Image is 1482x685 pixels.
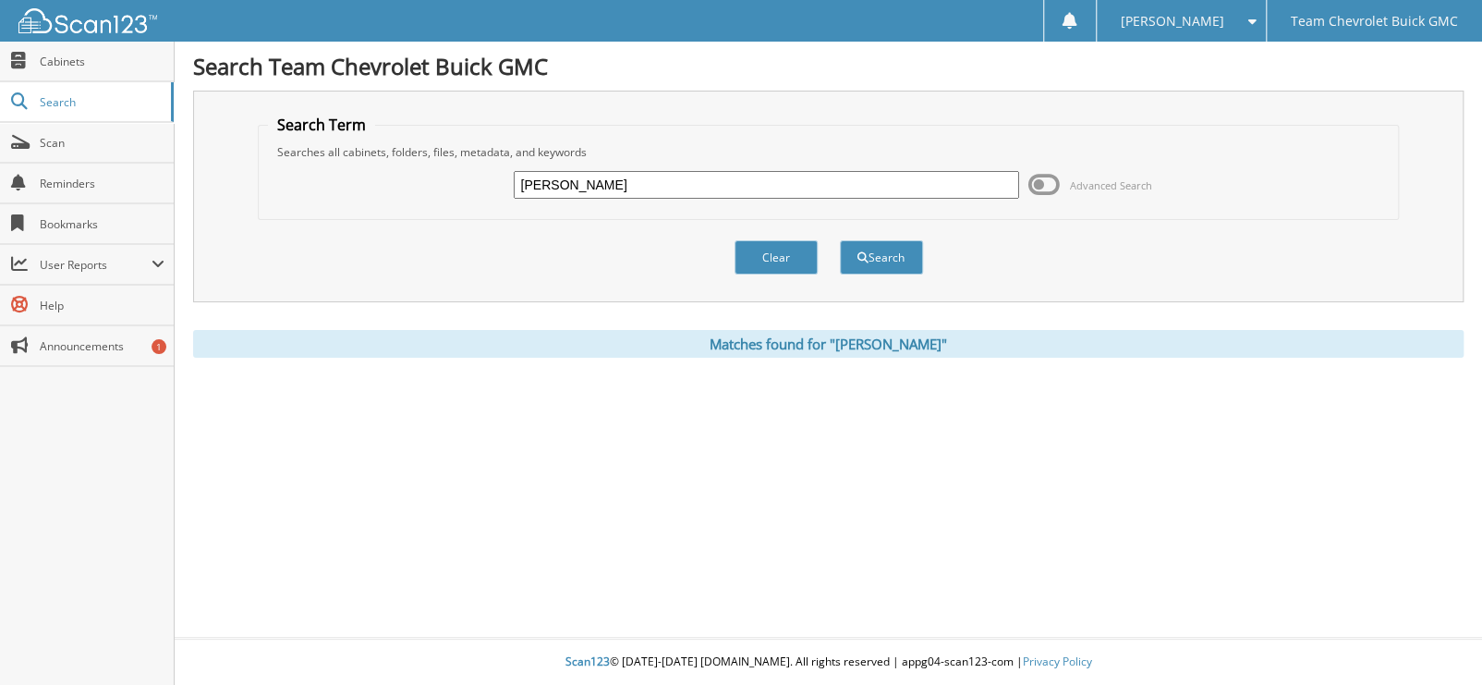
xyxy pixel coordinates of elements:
[1291,16,1458,27] span: Team Chevrolet Buick GMC
[175,640,1482,685] div: © [DATE]-[DATE] [DOMAIN_NAME]. All rights reserved | appg04-scan123-com |
[1023,654,1092,669] a: Privacy Policy
[152,339,166,354] div: 1
[40,216,164,232] span: Bookmarks
[268,144,1390,160] div: Searches all cabinets, folders, files, metadata, and keywords
[840,240,923,275] button: Search
[40,135,164,151] span: Scan
[1070,178,1152,192] span: Advanced Search
[40,94,162,110] span: Search
[193,51,1464,81] h1: Search Team Chevrolet Buick GMC
[40,54,164,69] span: Cabinets
[40,257,152,273] span: User Reports
[735,240,818,275] button: Clear
[565,654,610,669] span: Scan123
[40,338,164,354] span: Announcements
[40,298,164,313] span: Help
[268,115,375,135] legend: Search Term
[40,176,164,191] span: Reminders
[18,8,157,33] img: scan123-logo-white.svg
[1390,596,1482,685] iframe: Chat Widget
[1121,16,1224,27] span: [PERSON_NAME]
[193,330,1464,358] div: Matches found for "[PERSON_NAME]"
